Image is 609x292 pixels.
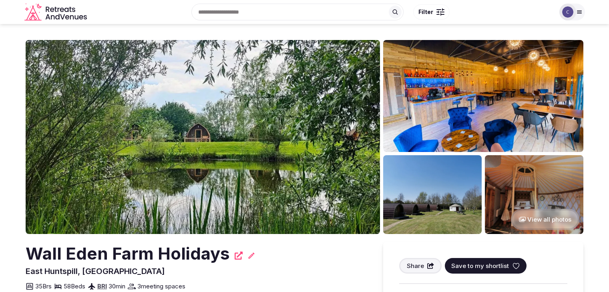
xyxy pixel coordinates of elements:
[407,262,424,270] span: Share
[562,6,573,18] img: Catherine Mesina
[485,155,583,234] img: Venue gallery photo
[24,3,88,21] svg: Retreats and Venues company logo
[97,282,107,290] a: BRI
[445,258,527,274] button: Save to my shortlist
[413,4,450,20] button: Filter
[137,282,185,290] span: 3 meeting spaces
[26,266,165,276] span: East Huntspill, [GEOGRAPHIC_DATA]
[24,3,88,21] a: Visit the homepage
[511,209,579,230] button: View all photos
[383,155,482,234] img: Venue gallery photo
[383,40,583,152] img: Venue gallery photo
[26,40,380,234] img: Venue cover photo
[451,262,509,270] span: Save to my shortlist
[109,282,125,290] span: 30 min
[64,282,85,290] span: 58 Beds
[26,242,230,266] h2: Wall Eden Farm Holidays
[418,8,433,16] span: Filter
[399,258,442,274] button: Share
[35,282,52,290] span: 35 Brs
